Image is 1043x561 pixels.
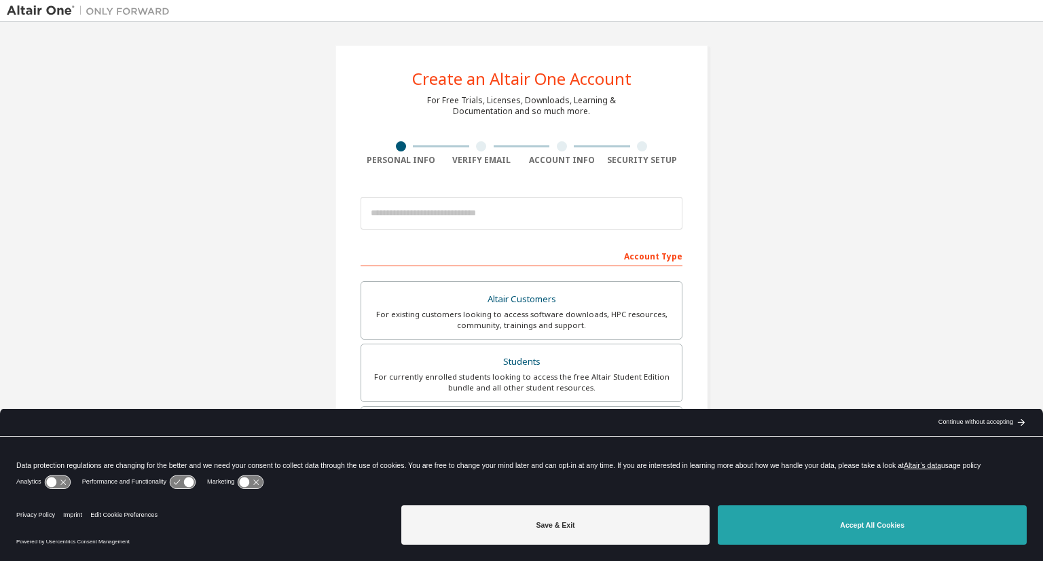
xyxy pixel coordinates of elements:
[369,290,674,309] div: Altair Customers
[602,155,683,166] div: Security Setup
[427,95,616,117] div: For Free Trials, Licenses, Downloads, Learning & Documentation and so much more.
[412,71,632,87] div: Create an Altair One Account
[7,4,177,18] img: Altair One
[369,372,674,393] div: For currently enrolled students looking to access the free Altair Student Edition bundle and all ...
[361,155,441,166] div: Personal Info
[369,309,674,331] div: For existing customers looking to access software downloads, HPC resources, community, trainings ...
[521,155,602,166] div: Account Info
[361,245,682,266] div: Account Type
[441,155,522,166] div: Verify Email
[369,352,674,372] div: Students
